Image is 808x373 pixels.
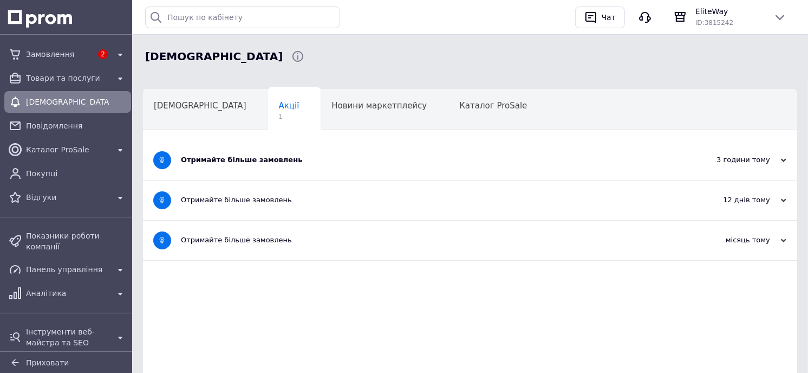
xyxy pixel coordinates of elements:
div: Отримайте більше замовлень [181,235,678,245]
span: [DEMOGRAPHIC_DATA] [26,97,109,107]
span: 1 [279,113,299,121]
div: місяць тому [678,235,786,245]
span: Каталог ProSale [26,144,109,155]
span: Покупці [26,168,127,179]
span: Приховати [26,358,69,367]
span: Панель управління [26,264,109,275]
span: EliteWay [695,6,765,17]
span: Показники роботи компанії [26,230,127,252]
span: Аналітика [26,288,109,299]
span: Відгуки [26,192,109,203]
span: Повідомлення [26,120,127,131]
button: Чат [575,7,625,28]
span: ID: 3815242 [695,19,733,27]
div: Отримайте більше замовлень [181,155,678,165]
span: Товари та послуги [26,73,109,83]
span: Каталог ProSale [459,101,527,111]
span: [DEMOGRAPHIC_DATA] [154,101,246,111]
div: Отримайте більше замовлень [181,195,678,205]
span: Сповіщення [145,49,283,65]
span: Акції [279,101,299,111]
div: 3 години тому [678,155,786,165]
span: Інструменти веб-майстра та SEO [26,326,109,348]
div: 12 днів тому [678,195,786,205]
input: Пошук по кабінету [145,7,340,28]
span: 2 [98,49,108,59]
span: Новини маркетплейсу [331,101,427,111]
span: Замовлення [26,49,92,60]
div: Чат [600,9,618,25]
